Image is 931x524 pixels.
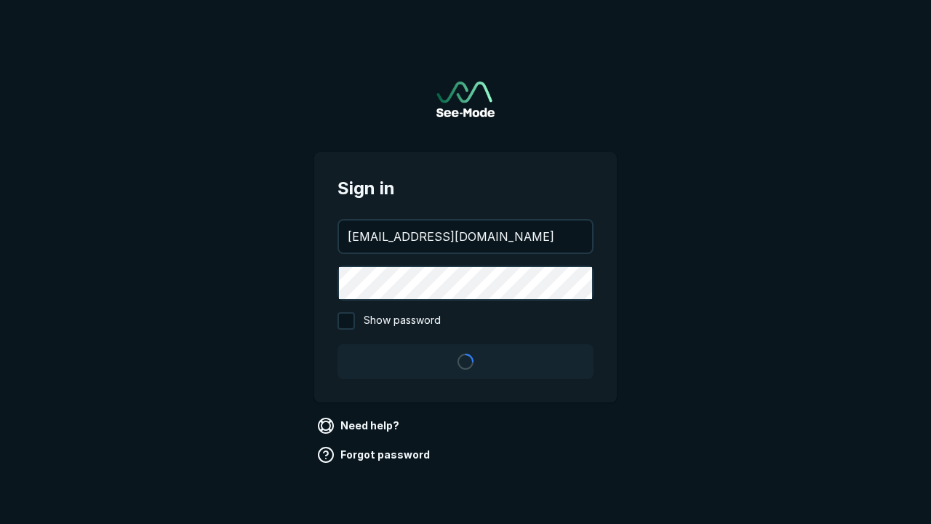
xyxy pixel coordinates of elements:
span: Show password [364,312,441,330]
a: Go to sign in [436,82,495,117]
a: Forgot password [314,443,436,467]
span: Sign in [337,175,594,202]
a: Need help? [314,414,405,437]
img: See-Mode Logo [436,82,495,117]
input: your@email.com [339,221,592,253]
